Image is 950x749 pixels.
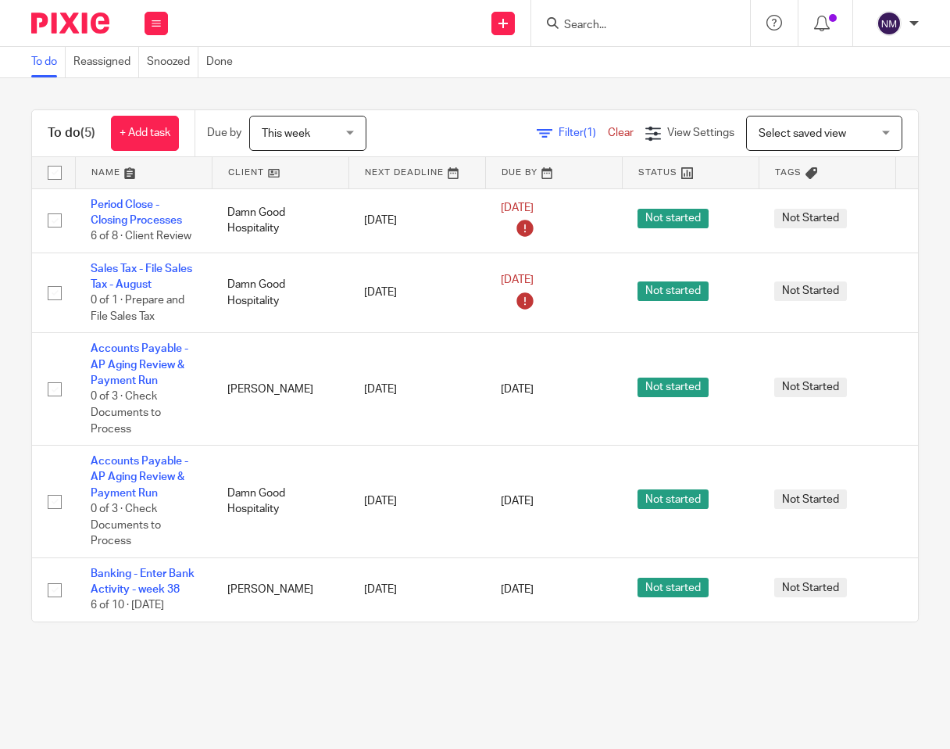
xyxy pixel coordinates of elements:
[212,557,348,622] td: [PERSON_NAME]
[91,568,195,595] a: Banking - Enter Bank Activity - week 38
[637,281,709,301] span: Not started
[80,127,95,139] span: (5)
[501,202,534,213] span: [DATE]
[501,384,534,395] span: [DATE]
[774,489,847,509] span: Not Started
[206,47,241,77] a: Done
[584,127,596,138] span: (1)
[91,199,182,226] a: Period Close - Closing Processes
[608,127,634,138] a: Clear
[111,116,179,151] a: + Add task
[348,557,485,622] td: [DATE]
[91,600,164,611] span: 6 of 10 · [DATE]
[48,125,95,142] h1: To do
[774,378,847,397] span: Not Started
[637,489,709,509] span: Not started
[667,127,734,138] span: View Settings
[91,343,188,386] a: Accounts Payable - AP Aging Review & Payment Run
[501,584,534,595] span: [DATE]
[348,446,485,558] td: [DATE]
[91,456,188,499] a: Accounts Payable - AP Aging Review & Payment Run
[212,333,348,446] td: [PERSON_NAME]
[501,275,534,286] span: [DATE]
[212,253,348,333] td: Damn Good Hospitality
[559,127,608,138] span: Filter
[73,47,139,77] a: Reassigned
[212,446,348,558] td: Damn Good Hospitality
[348,333,485,446] td: [DATE]
[212,188,348,253] td: Damn Good Hospitality
[91,263,192,290] a: Sales Tax - File Sales Tax - August
[774,578,847,597] span: Not Started
[775,168,802,177] span: Tags
[637,209,709,228] span: Not started
[877,11,902,36] img: svg%3E
[637,578,709,597] span: Not started
[562,19,703,33] input: Search
[774,281,847,301] span: Not Started
[91,392,161,435] span: 0 of 3 · Check Documents to Process
[774,209,847,228] span: Not Started
[91,504,161,547] span: 0 of 3 · Check Documents to Process
[759,128,846,139] span: Select saved view
[31,47,66,77] a: To do
[262,128,310,139] span: This week
[348,188,485,253] td: [DATE]
[91,296,184,323] span: 0 of 1 · Prepare and File Sales Tax
[637,378,709,397] span: Not started
[348,253,485,333] td: [DATE]
[501,496,534,507] span: [DATE]
[207,125,241,141] p: Due by
[147,47,198,77] a: Snoozed
[31,13,109,34] img: Pixie
[91,231,191,242] span: 6 of 8 · Client Review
